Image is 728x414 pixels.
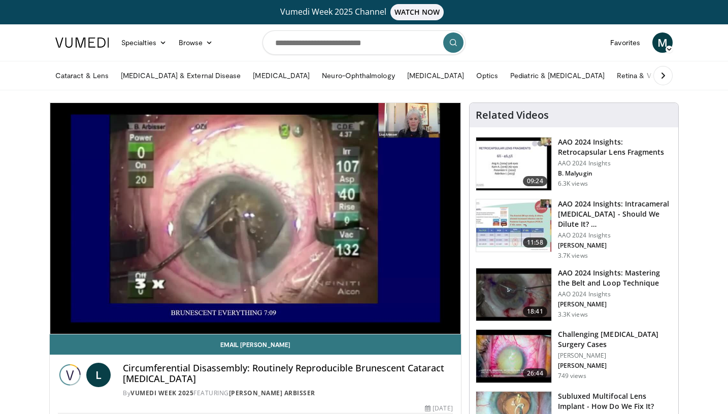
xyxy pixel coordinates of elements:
h3: AAO 2024 Insights: Mastering the Belt and Loop Technique [558,268,672,288]
a: M [652,32,673,53]
div: By FEATURING [123,389,453,398]
p: [PERSON_NAME] [558,362,672,370]
a: Vumedi Week 2025 ChannelWATCH NOW [57,4,671,20]
div: [DATE] [425,404,452,413]
a: Email [PERSON_NAME] [50,334,461,355]
span: WATCH NOW [390,4,444,20]
span: 26:44 [523,368,547,378]
a: 18:41 AAO 2024 Insights: Mastering the Belt and Loop Technique AAO 2024 Insights [PERSON_NAME] 3.... [476,268,672,322]
a: Optics [470,65,504,86]
h4: Related Videos [476,109,549,121]
img: 05a6f048-9eed-46a7-93e1-844e43fc910c.150x105_q85_crop-smart_upscale.jpg [476,330,551,383]
a: Browse [173,32,219,53]
a: Cataract & Lens [49,65,115,86]
a: Retina & Vitreous [611,65,680,86]
a: Neuro-Ophthalmology [316,65,401,86]
a: Favorites [604,32,646,53]
p: [PERSON_NAME] [558,241,672,250]
a: 11:58 AAO 2024 Insights: Intracameral [MEDICAL_DATA] - Should We Dilute It? … AAO 2024 Insights [... [476,199,672,260]
a: [MEDICAL_DATA] [401,65,470,86]
img: 01f52a5c-6a53-4eb2-8a1d-dad0d168ea80.150x105_q85_crop-smart_upscale.jpg [476,137,551,190]
h3: Subluxed Multifocal Lens Implant - How Do We Fix It? [558,391,672,411]
p: [PERSON_NAME] [558,352,672,360]
img: Vumedi Week 2025 [58,363,82,387]
a: Vumedi Week 2025 [130,389,193,397]
h3: AAO 2024 Insights: Intracameral [MEDICAL_DATA] - Should We Dilute It? … [558,199,672,229]
p: AAO 2024 Insights [558,231,672,239]
span: 09:24 [523,176,547,186]
a: L [86,363,111,387]
p: 3.3K views [558,310,588,319]
p: [PERSON_NAME] [558,300,672,308]
h3: AAO 2024 Insights: Retrocapsular Lens Fragments [558,137,672,157]
h4: Circumferential Disassembly: Routinely Reproducible Brunescent Cataract [MEDICAL_DATA] [123,363,453,385]
p: 6.3K views [558,180,588,188]
input: Search topics, interventions [262,30,466,55]
span: 11:58 [523,237,547,248]
a: [PERSON_NAME] Arbisser [229,389,315,397]
p: 3.7K views [558,252,588,260]
img: 22a3a3a3-03de-4b31-bd81-a17540334f4a.150x105_q85_crop-smart_upscale.jpg [476,268,551,321]
p: 749 views [558,372,586,380]
a: Specialties [115,32,173,53]
span: 18:41 [523,306,547,317]
a: [MEDICAL_DATA] [247,65,316,86]
h3: Challenging [MEDICAL_DATA] Surgery Cases [558,329,672,350]
a: [MEDICAL_DATA] & External Disease [115,65,247,86]
p: AAO 2024 Insights [558,159,672,167]
a: 26:44 Challenging [MEDICAL_DATA] Surgery Cases [PERSON_NAME] [PERSON_NAME] 749 views [476,329,672,383]
p: B. Malyugin [558,169,672,178]
p: AAO 2024 Insights [558,290,672,298]
img: VuMedi Logo [55,38,109,48]
a: 09:24 AAO 2024 Insights: Retrocapsular Lens Fragments AAO 2024 Insights B. Malyugin 6.3K views [476,137,672,191]
a: Pediatric & [MEDICAL_DATA] [504,65,611,86]
video-js: Video Player [50,103,461,334]
img: de733f49-b136-4bdc-9e00-4021288efeb7.150x105_q85_crop-smart_upscale.jpg [476,199,551,252]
